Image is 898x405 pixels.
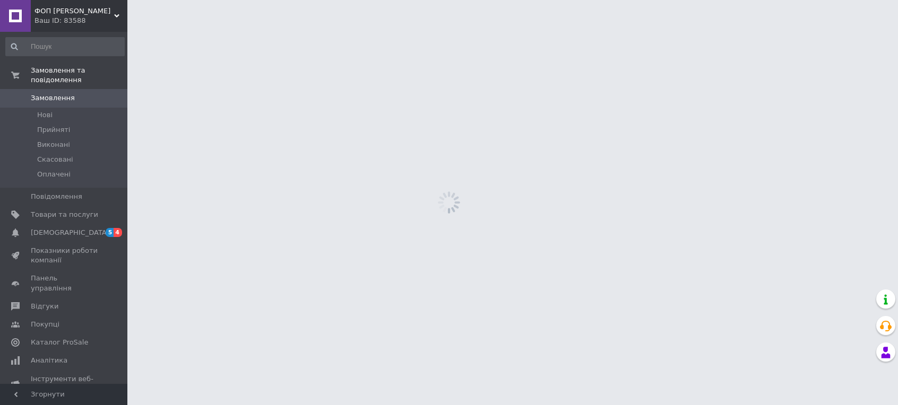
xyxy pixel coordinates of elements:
[34,16,127,25] div: Ваш ID: 83588
[31,356,67,365] span: Аналітика
[31,246,98,265] span: Показники роботи компанії
[31,66,127,85] span: Замовлення та повідомлення
[31,338,88,347] span: Каталог ProSale
[31,192,82,201] span: Повідомлення
[31,374,98,393] span: Інструменти веб-майстра та SEO
[34,6,114,16] span: ФОП Мітла Віра Петрівна
[31,302,58,311] span: Відгуки
[31,274,98,293] span: Панель управління
[31,210,98,219] span: Товари та послуги
[37,110,53,120] span: Нові
[37,155,73,164] span: Скасовані
[114,228,122,237] span: 4
[31,320,59,329] span: Покупці
[37,125,70,135] span: Прийняті
[31,93,75,103] span: Замовлення
[37,140,70,149] span: Виконані
[106,228,114,237] span: 5
[5,37,125,56] input: Пошук
[31,228,109,237] span: [DEMOGRAPHIC_DATA]
[37,170,71,179] span: Оплачені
